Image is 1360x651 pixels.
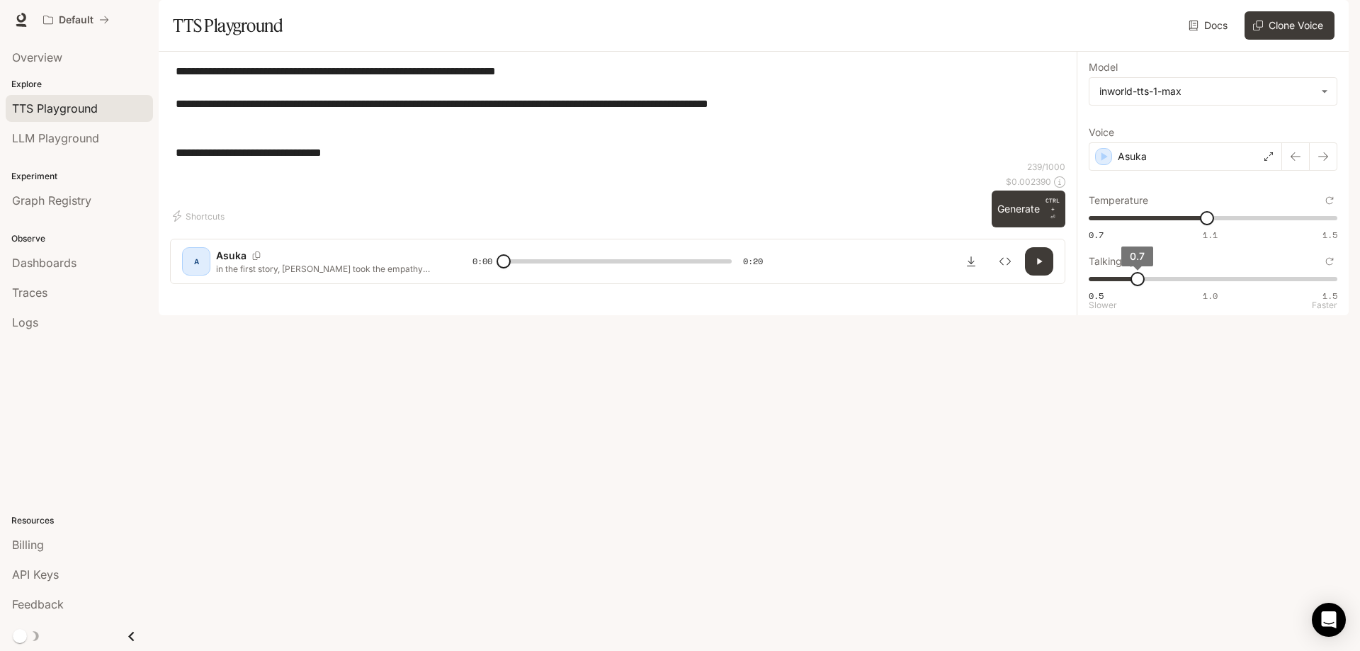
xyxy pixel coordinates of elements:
p: Model [1089,62,1118,72]
span: 0:20 [743,254,763,268]
h1: TTS Playground [173,11,283,40]
p: Voice [1089,128,1114,137]
p: Faster [1312,301,1337,310]
span: 1.5 [1322,290,1337,302]
a: Docs [1186,11,1233,40]
span: 1.0 [1203,290,1218,302]
button: GenerateCTRL +⏎ [992,191,1065,227]
span: 0.7 [1130,250,1145,262]
button: Inspect [991,247,1019,276]
button: All workspaces [37,6,115,34]
p: Default [59,14,93,26]
span: 1.1 [1203,229,1218,241]
p: Slower [1089,301,1117,310]
span: 0.7 [1089,229,1104,241]
button: Shortcuts [170,205,230,227]
p: Temperature [1089,196,1148,205]
button: Reset to default [1322,193,1337,208]
button: Copy Voice ID [246,251,266,260]
span: 0:00 [472,254,492,268]
p: Asuka [1118,149,1147,164]
p: CTRL + [1045,196,1060,213]
button: Clone Voice [1245,11,1334,40]
span: 0.5 [1089,290,1104,302]
p: Talking speed [1089,256,1154,266]
div: inworld-tts-1-max [1089,78,1337,105]
p: ⏎ [1045,196,1060,222]
button: Reset to default [1322,254,1337,269]
p: in the first story, [PERSON_NAME] took the empathy journey and became a navie. [PERSON_NAME] and ... [216,263,438,275]
p: Asuka [216,249,246,263]
p: 239 / 1000 [1027,161,1065,173]
div: A [185,250,208,273]
span: 1.5 [1322,229,1337,241]
div: Open Intercom Messenger [1312,603,1346,637]
button: Download audio [957,247,985,276]
div: inworld-tts-1-max [1099,84,1314,98]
